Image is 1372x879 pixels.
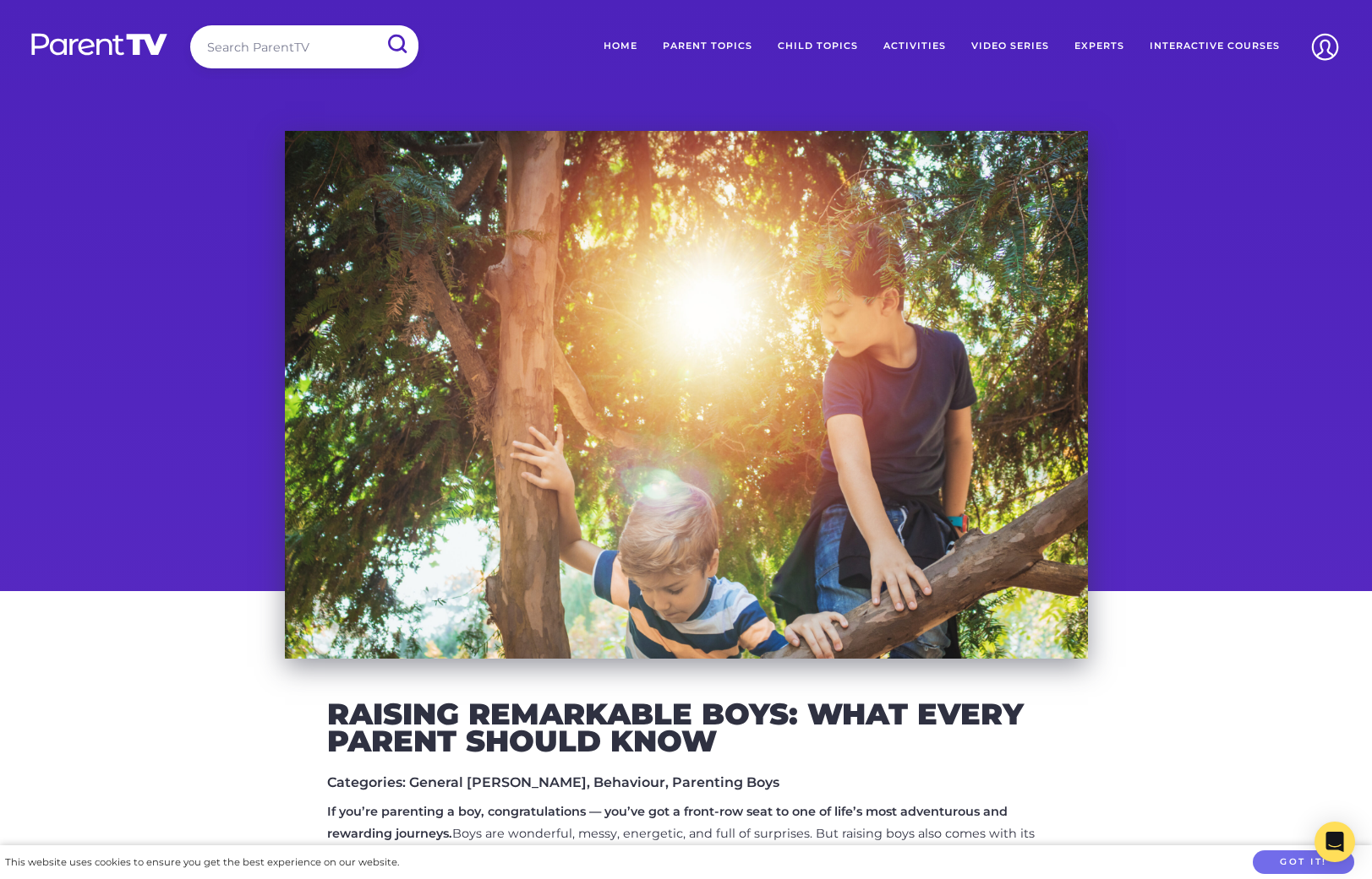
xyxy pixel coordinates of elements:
[650,25,765,68] a: Parent Topics
[327,804,1008,841] strong: If you’re parenting a boy, congratulations — you’ve got a front-row seat to one of life’s most ad...
[1315,822,1355,862] div: Open Intercom Messenger
[1137,25,1293,68] a: Interactive Courses
[765,25,871,68] a: Child Topics
[30,32,169,57] img: parenttv-logo-white.4c85aaf.svg
[1253,850,1354,875] button: Got it!
[327,774,1046,790] h5: Categories: General [PERSON_NAME], Behaviour, Parenting Boys
[327,701,1046,754] h2: Raising Remarkable Boys: What Every Parent Should Know
[959,25,1062,68] a: Video Series
[1062,25,1137,68] a: Experts
[871,25,959,68] a: Activities
[1304,25,1347,68] img: Account
[5,854,399,871] div: This website uses cookies to ensure you get the best experience on our website.
[190,25,418,68] input: Search ParentTV
[374,25,418,63] input: Submit
[327,801,1046,867] p: Boys are wonderful, messy, energetic, and full of surprises. But raising boys also comes with its...
[591,25,650,68] a: Home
